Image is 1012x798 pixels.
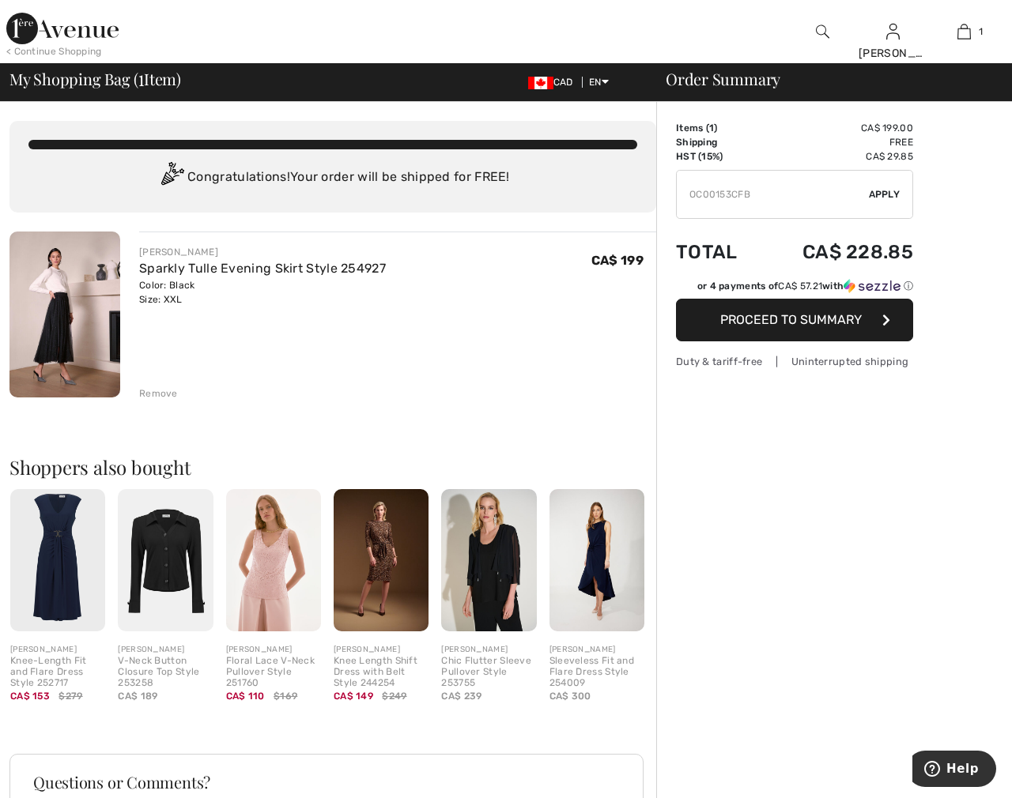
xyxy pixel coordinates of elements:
a: Sign In [886,24,900,39]
td: HST (15%) [676,149,761,164]
img: Floral Lace V-Neck Pullover Style 251760 [226,489,321,631]
span: CA$ 239 [441,691,481,702]
span: 1 [138,67,144,88]
div: Knee Length Shift Dress with Belt Style 244254 [334,656,429,688]
span: CA$ 153 [10,691,50,702]
div: or 4 payments of with [697,279,913,293]
div: [PERSON_NAME] [549,644,644,656]
span: EN [589,77,609,88]
img: 1ère Avenue [6,13,119,44]
a: 1 [929,22,999,41]
img: Sparkly Tulle Evening Skirt Style 254927 [9,231,120,397]
div: Order Summary [647,71,1003,87]
td: Total [676,225,761,279]
div: [PERSON_NAME] [334,644,429,656]
span: CA$ 110 [226,691,265,702]
span: CA$ 300 [549,691,591,702]
div: Duty & tariff-free | Uninterrupted shipping [676,354,913,369]
span: $169 [274,689,297,703]
div: Congratulations! Your order will be shipped for FREE! [28,162,637,194]
button: Proceed to Summary [676,299,913,341]
img: search the website [816,22,829,41]
div: Knee-Length Fit and Flare Dress Style 252717 [10,656,105,688]
span: Proceed to Summary [720,312,862,327]
img: My Bag [957,22,971,41]
h3: Questions or Comments? [33,774,620,790]
div: [PERSON_NAME] [226,644,321,656]
td: Shipping [676,135,761,149]
img: Congratulation2.svg [156,162,187,194]
div: [PERSON_NAME] [441,644,536,656]
div: < Continue Shopping [6,44,102,58]
div: [PERSON_NAME] [139,245,386,259]
h2: Shoppers also bought [9,457,656,476]
div: V-Neck Button Closure Top Style 253258 [118,656,213,688]
td: CA$ 228.85 [761,225,913,279]
div: Chic Flutter Sleeve Pullover Style 253755 [441,656,536,688]
img: Sezzle [844,279,901,293]
span: $249 [382,689,406,703]
iframe: Opens a widget where you can find more information [912,751,996,790]
img: Knee-Length Fit and Flare Dress Style 252717 [10,489,105,631]
div: [PERSON_NAME] [118,644,213,656]
span: 1 [979,24,983,39]
img: Canadian Dollar [528,77,553,89]
span: CA$ 189 [118,691,157,702]
div: or 4 payments ofCA$ 57.21withSezzle Click to learn more about Sezzle [676,279,913,299]
div: Color: Black Size: XXL [139,278,386,307]
img: My Info [886,22,900,41]
td: Free [761,135,913,149]
img: Knee Length Shift Dress with Belt Style 244254 [334,489,429,631]
img: V-Neck Button Closure Top Style 253258 [118,489,213,631]
span: CAD [528,77,580,88]
a: Sparkly Tulle Evening Skirt Style 254927 [139,261,386,276]
td: CA$ 199.00 [761,121,913,135]
span: $279 [59,689,82,703]
img: Chic Flutter Sleeve Pullover Style 253755 [441,489,536,631]
span: CA$ 57.21 [778,280,822,292]
span: Apply [869,187,901,201]
div: Remove [139,386,178,401]
span: 1 [709,122,714,134]
td: CA$ 29.85 [761,149,913,164]
span: CA$ 199 [591,253,644,268]
td: Items ( ) [676,121,761,135]
img: Sleeveless Fit and Flare Dress Style 254009 [549,489,644,631]
div: [PERSON_NAME] [859,45,928,62]
span: My Shopping Bag ( Item) [9,71,181,87]
span: CA$ 149 [334,691,373,702]
div: [PERSON_NAME] [10,644,105,656]
div: Floral Lace V-Neck Pullover Style 251760 [226,656,321,688]
input: Promo code [677,171,869,218]
div: Sleeveless Fit and Flare Dress Style 254009 [549,656,644,688]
